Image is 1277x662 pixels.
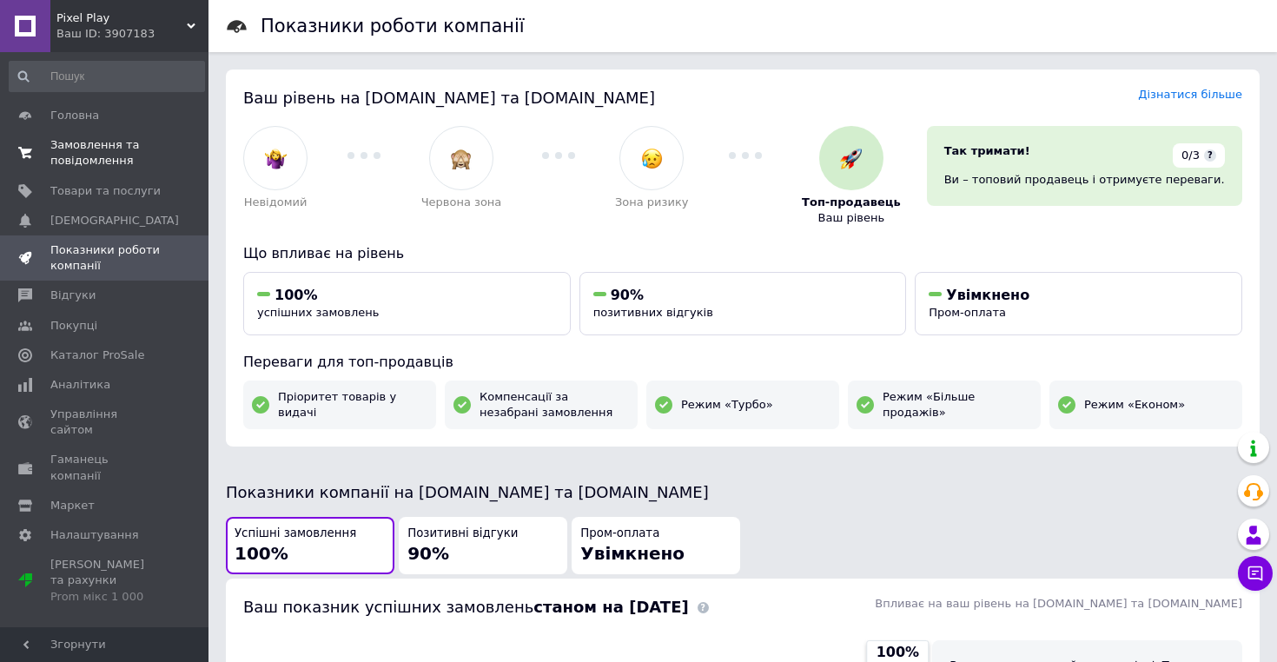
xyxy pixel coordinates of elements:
[235,526,356,542] span: Успішні замовлення
[1138,88,1242,101] a: Дізнатися більше
[50,242,161,274] span: Показники роботи компанії
[50,348,144,363] span: Каталог ProSale
[50,288,96,303] span: Відгуки
[915,272,1242,335] button: УвімкненоПром-оплата
[243,598,689,616] span: Ваш показник успішних замовлень
[875,597,1242,610] span: Впливає на ваш рівень на [DOMAIN_NAME] та [DOMAIN_NAME]
[407,543,449,564] span: 90%
[944,172,1225,188] div: Ви – топовий продавець і отримуєте переваги.
[1204,149,1216,162] span: ?
[278,389,427,420] span: Пріоритет товарів у видачі
[944,144,1030,157] span: Так тримати!
[1238,556,1273,591] button: Чат з покупцем
[593,306,713,319] span: позитивних відгуків
[946,287,1029,303] span: Увімкнено
[580,543,685,564] span: Увімкнено
[50,183,161,199] span: Товари та послуги
[56,26,208,42] div: Ваш ID: 3907183
[579,272,907,335] button: 90%позитивних відгуків
[56,10,187,26] span: Pixel Play
[50,318,97,334] span: Покупці
[50,498,95,513] span: Маркет
[802,195,901,210] span: Топ-продавець
[243,89,655,107] span: Ваш рівень на [DOMAIN_NAME] та [DOMAIN_NAME]
[275,287,317,303] span: 100%
[611,287,644,303] span: 90%
[1173,143,1225,168] div: 0/3
[840,148,862,169] img: :rocket:
[50,108,99,123] span: Головна
[1084,397,1185,413] span: Режим «Економ»
[235,543,288,564] span: 100%
[615,195,689,210] span: Зона ризику
[407,526,518,542] span: Позитивні відгуки
[261,16,525,36] h1: Показники роботи компанії
[883,389,1032,420] span: Режим «Більше продажів»
[580,526,659,542] span: Пром-оплата
[929,306,1006,319] span: Пром-оплата
[681,397,773,413] span: Режим «Турбо»
[572,517,740,575] button: Пром-оплатаУвімкнено
[877,643,919,662] span: 100%
[50,557,161,605] span: [PERSON_NAME] та рахунки
[50,407,161,438] span: Управління сайтом
[226,517,394,575] button: Успішні замовлення100%
[226,483,709,501] span: Показники компанії на [DOMAIN_NAME] та [DOMAIN_NAME]
[50,377,110,393] span: Аналітика
[50,452,161,483] span: Гаманець компанії
[480,389,629,420] span: Компенсації за незабрані замовлення
[257,306,379,319] span: успішних замовлень
[533,598,688,616] b: станом на [DATE]
[818,210,885,226] span: Ваш рівень
[265,148,287,169] img: :woman-shrugging:
[50,213,179,228] span: [DEMOGRAPHIC_DATA]
[50,527,139,543] span: Налаштування
[243,354,453,370] span: Переваги для топ-продавців
[421,195,502,210] span: Червона зона
[50,589,161,605] div: Prom мікс 1 000
[243,245,404,261] span: Що впливає на рівень
[641,148,663,169] img: :disappointed_relieved:
[450,148,472,169] img: :see_no_evil:
[399,517,567,575] button: Позитивні відгуки90%
[243,272,571,335] button: 100%успішних замовлень
[50,137,161,169] span: Замовлення та повідомлення
[244,195,308,210] span: Невідомий
[9,61,205,92] input: Пошук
